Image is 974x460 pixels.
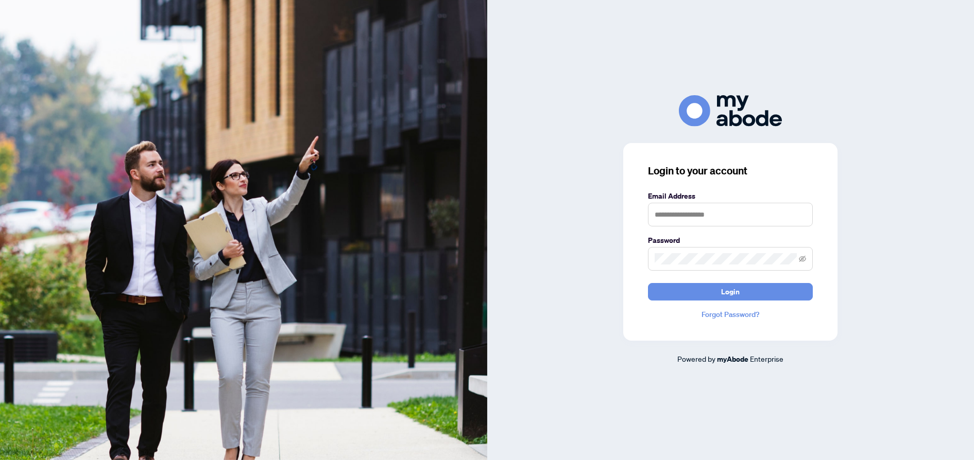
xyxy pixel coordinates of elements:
[648,235,813,246] label: Password
[648,190,813,202] label: Email Address
[799,255,806,262] span: eye-invisible
[648,309,813,320] a: Forgot Password?
[721,284,740,300] span: Login
[648,164,813,178] h3: Login to your account
[679,95,782,127] img: ma-logo
[750,354,783,363] span: Enterprise
[677,354,715,363] span: Powered by
[648,283,813,300] button: Login
[717,353,748,365] a: myAbode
